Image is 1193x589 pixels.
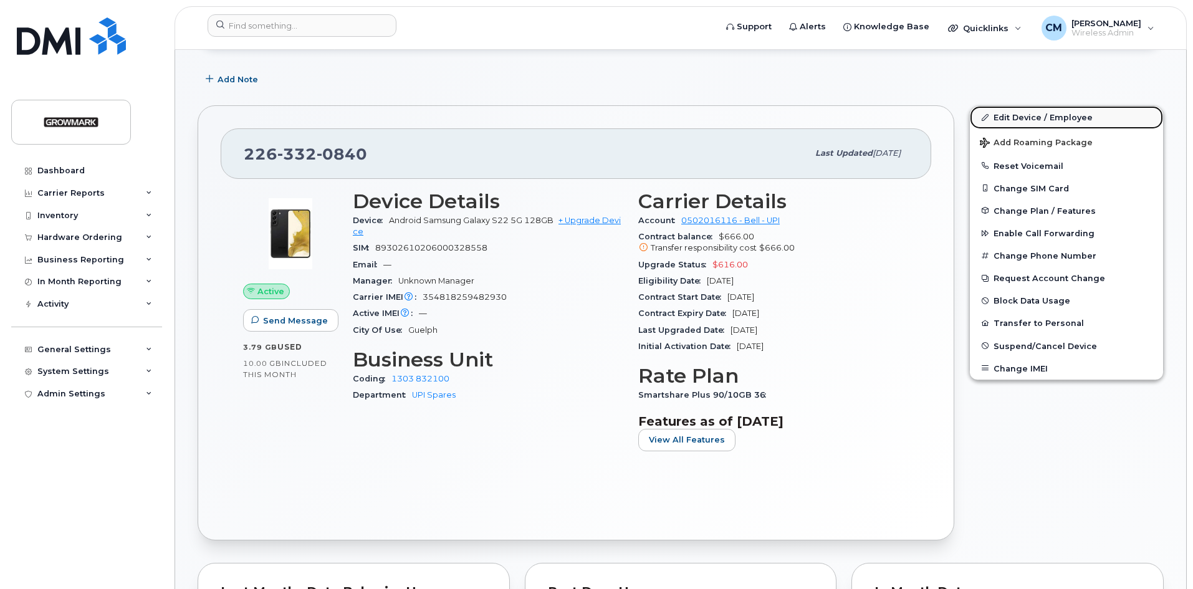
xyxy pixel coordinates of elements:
h3: Device Details [353,190,623,213]
span: Coding [353,374,391,383]
span: 354818259482930 [423,292,507,302]
span: Initial Activation Date [638,342,737,351]
span: Account [638,216,681,225]
button: Reset Voicemail [970,155,1163,177]
span: Carrier IMEI [353,292,423,302]
span: Contract Start Date [638,292,727,302]
button: Change SIM Card [970,177,1163,199]
span: Android Samsung Galaxy S22 5G 128GB [389,216,553,225]
span: Alerts [800,21,826,33]
h3: Carrier Details [638,190,909,213]
span: SIM [353,243,375,252]
span: CM [1045,21,1062,36]
a: 0502016116 - Bell - UPI [681,216,780,225]
span: City Of Use [353,325,408,335]
span: Unknown Manager [398,276,474,285]
button: Change Plan / Features [970,199,1163,222]
span: Knowledge Base [854,21,929,33]
button: Add Note [198,68,269,90]
span: 10.00 GB [243,359,282,368]
span: Enable Call Forwarding [994,229,1095,238]
span: [DATE] [707,276,734,285]
span: Last Upgraded Date [638,325,731,335]
span: Quicklinks [963,23,1009,33]
span: 332 [277,145,317,163]
span: — [383,260,391,269]
span: Send Message [263,315,328,327]
a: UPI Spares [412,390,456,400]
span: used [277,342,302,352]
span: Contract balance [638,232,719,241]
span: Manager [353,276,398,285]
div: Quicklinks [939,16,1030,41]
span: Device [353,216,389,225]
button: Enable Call Forwarding [970,222,1163,244]
span: Smartshare Plus 90/10GB 36 [638,390,772,400]
h3: Business Unit [353,348,623,371]
span: 226 [244,145,367,163]
input: Find something... [208,14,396,37]
span: Contract Expiry Date [638,309,732,318]
button: Change IMEI [970,357,1163,380]
span: Department [353,390,412,400]
button: Send Message [243,309,338,332]
a: Alerts [780,14,835,39]
span: 0840 [317,145,367,163]
button: View All Features [638,429,735,451]
span: [DATE] [737,342,764,351]
img: image20231002-3703462-1qw5fnl.jpeg [253,196,328,271]
span: $666.00 [759,243,795,252]
span: [DATE] [732,309,759,318]
span: View All Features [649,434,725,446]
span: $616.00 [712,260,748,269]
span: [PERSON_NAME] [1071,18,1141,28]
span: Upgrade Status [638,260,712,269]
span: Active IMEI [353,309,419,318]
h3: Rate Plan [638,365,909,387]
span: [DATE] [727,292,754,302]
span: Suspend/Cancel Device [994,341,1097,350]
span: — [419,309,427,318]
span: $666.00 [638,232,909,254]
span: Active [257,285,284,297]
span: Change Plan / Features [994,206,1096,215]
span: Guelph [408,325,438,335]
button: Add Roaming Package [970,129,1163,155]
h3: Features as of [DATE] [638,414,909,429]
span: Transfer responsibility cost [651,243,757,252]
span: included this month [243,358,327,379]
span: Last updated [815,148,873,158]
span: [DATE] [873,148,901,158]
button: Block Data Usage [970,289,1163,312]
button: Request Account Change [970,267,1163,289]
a: Knowledge Base [835,14,938,39]
a: Edit Device / Employee [970,106,1163,128]
a: 1303 832100 [391,374,449,383]
span: 89302610206000328558 [375,243,487,252]
span: 3.79 GB [243,343,277,352]
span: Add Roaming Package [980,138,1093,150]
span: Support [737,21,772,33]
div: Christine Morrison [1033,16,1163,41]
button: Suspend/Cancel Device [970,335,1163,357]
span: [DATE] [731,325,757,335]
span: Wireless Admin [1071,28,1141,38]
span: Add Note [218,74,258,85]
button: Transfer to Personal [970,312,1163,334]
button: Change Phone Number [970,244,1163,267]
span: Email [353,260,383,269]
a: Support [717,14,780,39]
span: Eligibility Date [638,276,707,285]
